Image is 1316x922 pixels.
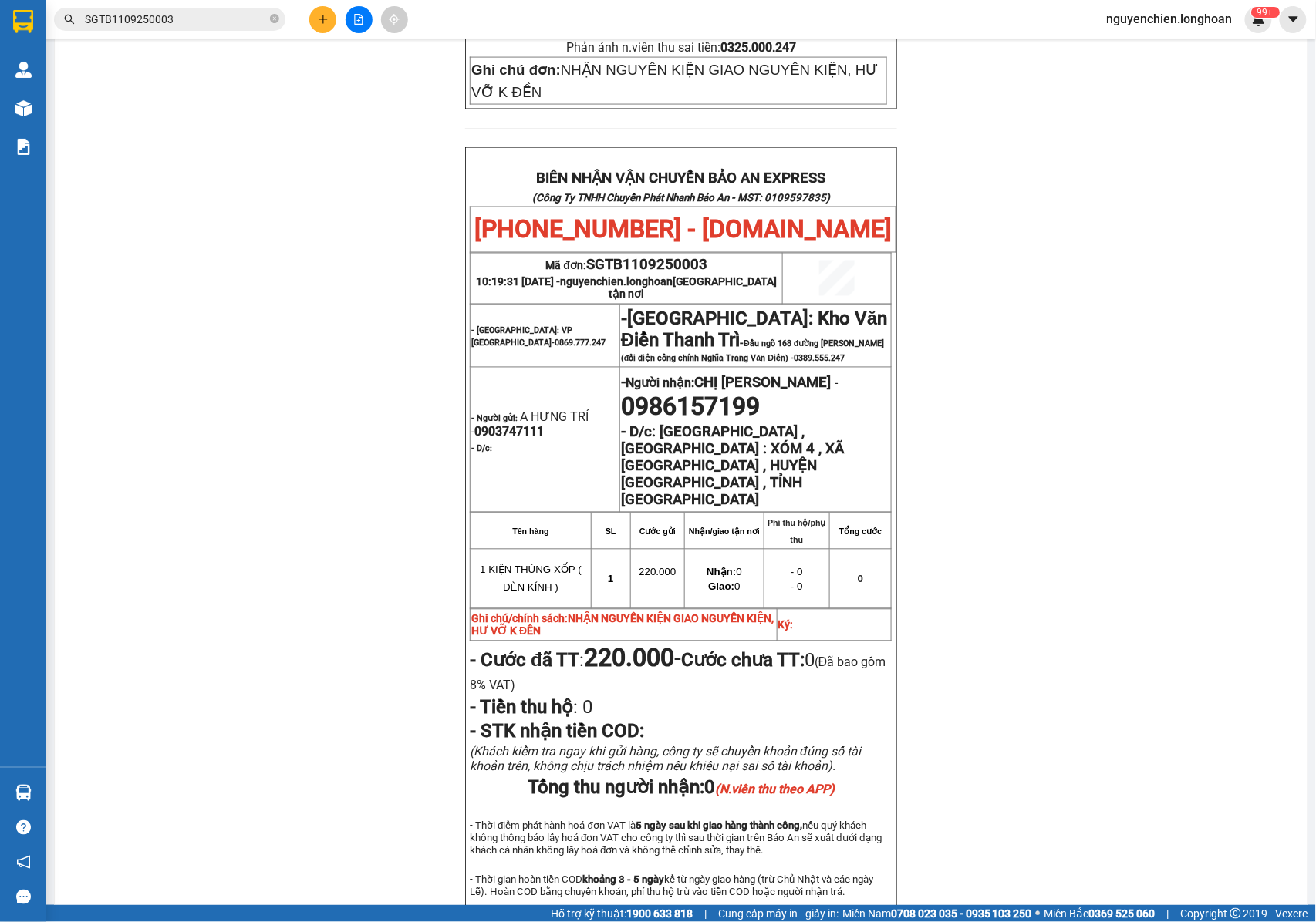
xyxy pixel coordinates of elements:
[1167,905,1169,922] span: |
[471,410,589,439] span: A HƯNG TRÍ -
[584,644,674,673] strong: 220.000
[15,139,32,155] img: solution-icon
[318,14,329,25] span: plus
[1044,905,1156,922] span: Miền Bắc
[858,574,863,585] span: 0
[16,820,31,835] span: question-circle
[704,777,835,799] span: 0
[470,721,644,742] span: - STK nhận tiền COD:
[471,414,518,424] strong: - Người gửi:
[768,519,826,545] strong: Phí thu hộ/phụ thu
[636,820,802,832] strong: 5 ngày sau khi giao hàng thành công,
[470,745,861,774] span: (Khách kiểm tra ngay khi gửi hàng, công ty sẽ chuyển khoản đúng số tài khoản trên, không chịu trá...
[582,874,664,886] strong: khoảng 3 - 5 ngày
[309,6,336,33] button: plus
[470,697,573,718] strong: - Tiền thu hộ
[474,215,892,244] span: [PHONE_NUMBER] - [DOMAIN_NAME]
[471,613,774,638] strong: Ghi chú/chính sách:
[346,6,373,33] button: file-add
[353,14,364,25] span: file-add
[708,581,740,593] span: 0
[270,12,279,27] span: close-circle
[626,907,693,920] strong: 1900 633 818
[6,93,237,114] span: Mã đơn: SGTB1209250001
[584,644,681,673] span: -
[270,14,279,23] span: close-circle
[704,905,707,922] span: |
[16,855,31,870] span: notification
[64,14,75,25] span: search
[471,62,878,100] span: NHẬN NGUYÊN KIỆN GIAO NGUYÊN KIỆN, HƯ VỠ K ĐỀN
[480,564,582,594] span: 1 KIỆN THÙNG XỐP ( ĐÈN KÍNH )
[707,567,742,578] span: 0
[707,567,736,578] strong: Nhận:
[578,697,592,718] span: 0
[42,52,82,66] strong: CSKH:
[621,308,627,330] span: -
[715,782,835,797] em: (N.viên thu theo APP)
[1280,6,1307,33] button: caret-down
[608,574,613,585] span: 1
[560,276,778,301] span: nguyenchien.longhoan
[471,62,561,78] strong: Ghi chú đơn:
[555,338,606,348] span: 0869.777.247
[621,424,656,441] strong: - D/c:
[512,527,548,537] strong: Tên hàng
[839,527,882,537] strong: Tổng cước
[546,260,708,272] span: Mã đơn:
[470,650,681,671] span: :
[842,905,1032,922] span: Miền Nam
[15,100,32,116] img: warehouse-icon
[103,7,305,28] strong: PHIẾU DÁN LÊN HÀNG
[381,6,408,33] button: aim
[586,257,707,274] span: SGTB1109250003
[1089,907,1156,920] strong: 0369 525 060
[639,567,676,578] span: 220.000
[621,375,831,392] strong: -
[694,375,831,392] span: CHỊ [PERSON_NAME]
[97,31,311,47] span: Ngày in phiếu: 07:48 ngày
[626,376,831,391] span: Người nhận:
[6,52,117,79] span: [PHONE_NUMBER]
[16,890,31,904] span: message
[471,326,606,348] span: - [GEOGRAPHIC_DATA]: VP [GEOGRAPHIC_DATA]-
[15,62,32,78] img: warehouse-icon
[470,650,579,671] strong: - Cước đã TT
[1251,7,1280,18] sup: 283
[471,444,492,454] strong: - D/c:
[532,192,830,204] strong: (Công Ty TNHH Chuyển Phát Nhanh Bảo An - MST: 0109597835)
[551,905,693,922] span: Hỗ trợ kỹ thuật:
[718,905,839,922] span: Cung cấp máy in - giấy in:
[621,424,844,509] strong: [GEOGRAPHIC_DATA] , [GEOGRAPHIC_DATA] : XÓM 4 , XÃ [GEOGRAPHIC_DATA] , HUYỆN [GEOGRAPHIC_DATA] , ...
[1252,12,1266,26] img: icon-new-feature
[1230,908,1241,919] span: copyright
[621,392,760,422] span: 0986157199
[708,581,734,593] strong: Giao:
[15,785,32,801] img: warehouse-icon
[831,376,838,391] span: -
[1095,9,1245,29] span: nguyenchien.longhoan
[689,527,760,537] strong: Nhận/giao tận nơi
[606,527,616,537] strong: SL
[470,874,873,898] span: - Thời gian hoàn tiền COD kể từ ngày giao hàng (trừ Chủ Nhật và các ngày Lễ). Hoàn COD bằng chuyể...
[13,10,33,33] img: logo-vxr
[791,581,803,593] span: - 0
[778,619,794,631] strong: Ký:
[470,820,882,856] span: - Thời điểm phát hành hoá đơn VAT là nếu quý khách không thông báo lấy hoá đơn VAT cho công ty th...
[681,650,805,671] strong: Cước chưa TT:
[566,40,796,55] span: Phản ánh n.viên thu sai tiền:
[891,907,1032,920] strong: 0708 023 035 - 0935 103 250
[609,276,778,301] span: [GEOGRAPHIC_DATA] tận nơi
[621,308,887,352] span: [GEOGRAPHIC_DATA]: Kho Văn Điển Thanh Trì
[791,567,803,578] span: - 0
[1036,910,1041,917] span: ⚪️
[134,52,283,80] span: CÔNG TY TNHH CHUYỂN PHÁT NHANH BẢO AN
[794,354,845,364] span: 0389.555.247
[476,276,778,301] span: 10:19:31 [DATE] -
[528,777,835,799] span: Tổng thu người nhận:
[85,11,267,28] input: Tìm tên, số ĐT hoặc mã đơn
[621,316,887,364] span: -
[470,697,592,718] span: :
[474,425,544,439] span: 0903747111
[639,527,676,537] strong: Cước gửi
